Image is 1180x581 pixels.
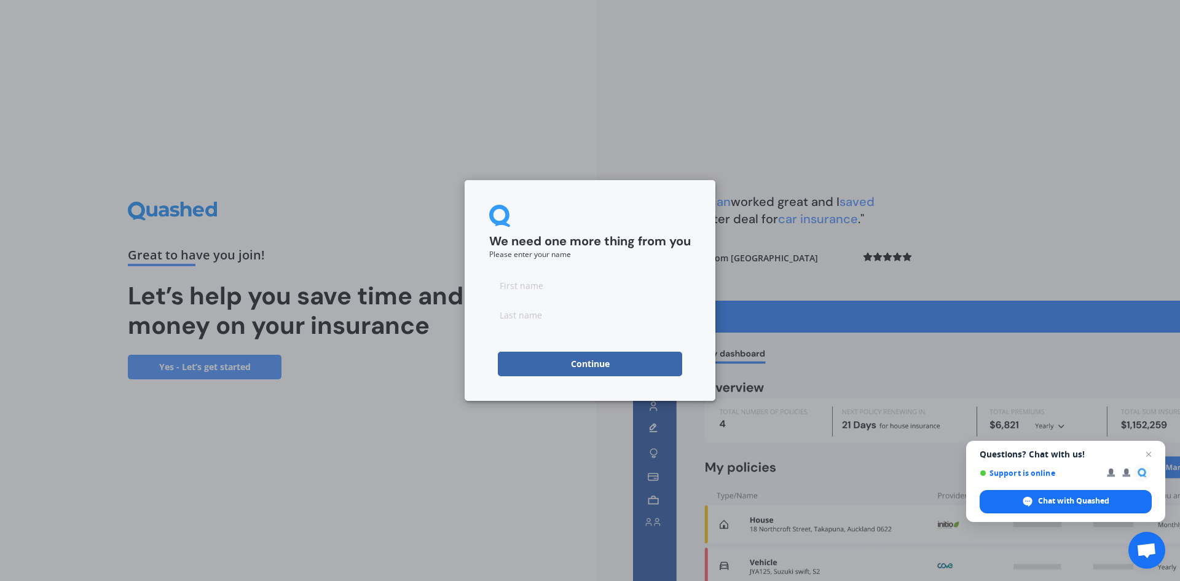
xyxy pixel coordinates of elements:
[1128,532,1165,569] a: Open chat
[980,468,1098,478] span: Support is online
[980,449,1152,459] span: Questions? Chat with us!
[1038,496,1109,507] span: Chat with Quashed
[980,490,1152,513] span: Chat with Quashed
[489,302,691,327] input: Last name
[489,273,691,298] input: First name
[489,234,691,250] h2: We need one more thing from you
[498,352,682,376] button: Continue
[489,249,571,259] small: Please enter your name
